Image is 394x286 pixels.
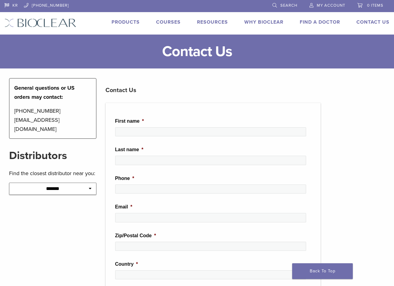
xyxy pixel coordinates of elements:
[197,19,228,25] a: Resources
[356,19,389,25] a: Contact Us
[292,263,353,279] a: Back To Top
[115,147,143,153] label: Last name
[367,3,383,8] span: 0 items
[9,169,96,178] p: Find the closest distributor near you:
[244,19,283,25] a: Why Bioclear
[300,19,340,25] a: Find A Doctor
[115,261,138,268] label: Country
[280,3,297,8] span: Search
[115,233,156,239] label: Zip/Postal Code
[9,148,96,163] h2: Distributors
[14,85,75,100] strong: General questions or US orders may contact:
[112,19,140,25] a: Products
[115,118,144,125] label: First name
[115,204,132,210] label: Email
[14,106,91,134] p: [PHONE_NUMBER] [EMAIL_ADDRESS][DOMAIN_NAME]
[317,3,345,8] span: My Account
[105,83,321,98] h3: Contact Us
[115,175,134,182] label: Phone
[156,19,181,25] a: Courses
[5,18,76,27] img: Bioclear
